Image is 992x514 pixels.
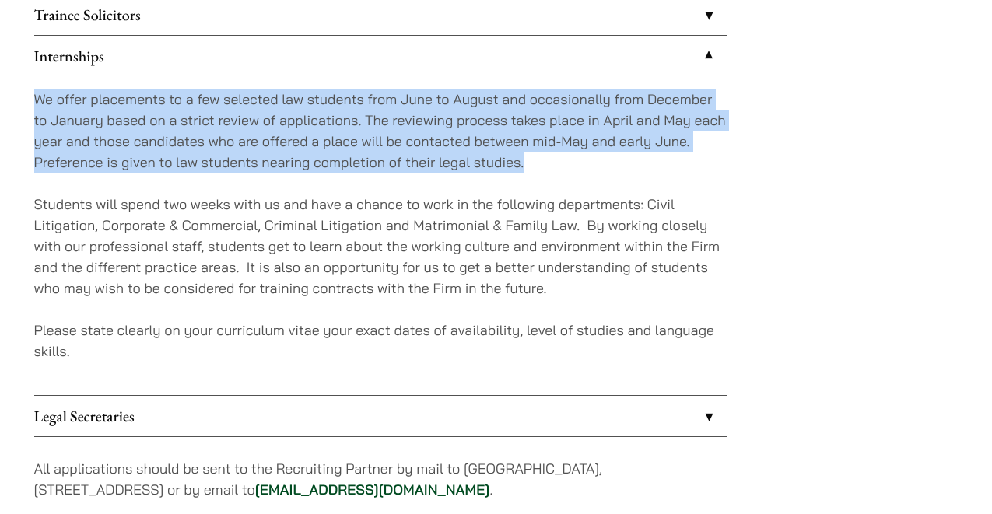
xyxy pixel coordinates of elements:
a: Legal Secretaries [34,396,727,436]
a: Internships [34,36,727,76]
div: Internships [34,76,727,395]
a: [EMAIL_ADDRESS][DOMAIN_NAME] [255,481,490,498]
p: All applications should be sent to the Recruiting Partner by mail to [GEOGRAPHIC_DATA], [STREET_A... [34,458,727,500]
p: We offer placements to a few selected law students from June to August and occasionally from Dece... [34,89,727,173]
p: Students will spend two weeks with us and have a chance to work in the following departments: Civ... [34,194,727,299]
p: Please state clearly on your curriculum vitae your exact dates of availability, level of studies ... [34,320,727,362]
